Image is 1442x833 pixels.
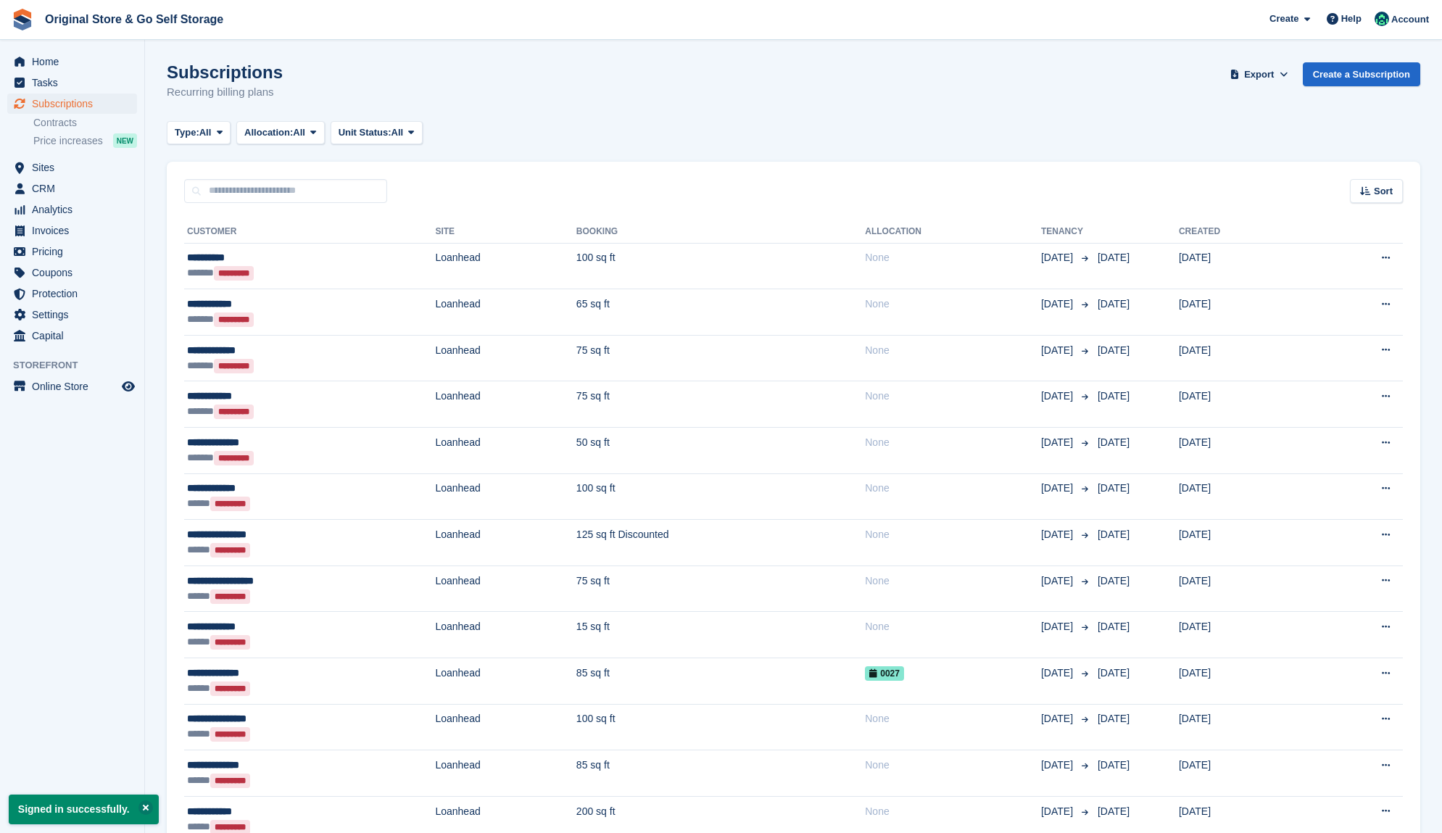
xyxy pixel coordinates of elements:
[576,750,865,797] td: 85 sq ft
[184,220,435,244] th: Customer
[435,220,576,244] th: Site
[167,121,231,145] button: Type: All
[1098,298,1130,310] span: [DATE]
[865,435,1041,450] div: None
[435,428,576,474] td: Loanhead
[1098,575,1130,587] span: [DATE]
[435,243,576,289] td: Loanhead
[1041,389,1076,404] span: [DATE]
[1374,184,1393,199] span: Sort
[576,335,865,381] td: 75 sq ft
[1041,481,1076,496] span: [DATE]
[1179,750,1308,797] td: [DATE]
[1391,12,1429,27] span: Account
[435,750,576,797] td: Loanhead
[33,134,103,148] span: Price increases
[435,381,576,428] td: Loanhead
[244,125,293,140] span: Allocation:
[1098,759,1130,771] span: [DATE]
[1179,473,1308,520] td: [DATE]
[865,220,1041,244] th: Allocation
[435,473,576,520] td: Loanhead
[865,619,1041,634] div: None
[865,573,1041,589] div: None
[1041,527,1076,542] span: [DATE]
[865,804,1041,819] div: None
[32,376,119,397] span: Online Store
[576,381,865,428] td: 75 sq ft
[1041,435,1076,450] span: [DATE]
[865,758,1041,773] div: None
[167,62,283,82] h1: Subscriptions
[331,121,423,145] button: Unit Status: All
[576,473,865,520] td: 100 sq ft
[1098,482,1130,494] span: [DATE]
[576,520,865,566] td: 125 sq ft Discounted
[1179,428,1308,474] td: [DATE]
[32,51,119,72] span: Home
[32,241,119,262] span: Pricing
[435,658,576,705] td: Loanhead
[435,612,576,658] td: Loanhead
[32,178,119,199] span: CRM
[1041,297,1076,312] span: [DATE]
[1179,243,1308,289] td: [DATE]
[7,326,137,346] a: menu
[32,220,119,241] span: Invoices
[39,7,229,31] a: Original Store & Go Self Storage
[167,84,283,101] p: Recurring billing plans
[1041,343,1076,358] span: [DATE]
[865,481,1041,496] div: None
[865,666,904,681] span: 0027
[12,9,33,30] img: stora-icon-8386f47178a22dfd0bd8f6a31ec36ba5ce8667c1dd55bd0f319d3a0aa187defe.svg
[1179,381,1308,428] td: [DATE]
[1041,573,1076,589] span: [DATE]
[435,565,576,612] td: Loanhead
[865,343,1041,358] div: None
[7,178,137,199] a: menu
[339,125,391,140] span: Unit Status:
[236,121,325,145] button: Allocation: All
[32,262,119,283] span: Coupons
[1179,612,1308,658] td: [DATE]
[1098,390,1130,402] span: [DATE]
[1179,220,1308,244] th: Created
[293,125,305,140] span: All
[435,520,576,566] td: Loanhead
[576,612,865,658] td: 15 sq ft
[576,565,865,612] td: 75 sq ft
[1227,62,1291,86] button: Export
[32,199,119,220] span: Analytics
[1041,666,1076,681] span: [DATE]
[7,199,137,220] a: menu
[576,289,865,336] td: 65 sq ft
[7,157,137,178] a: menu
[435,335,576,381] td: Loanhead
[1098,713,1130,724] span: [DATE]
[32,304,119,325] span: Settings
[33,116,137,130] a: Contracts
[13,358,144,373] span: Storefront
[113,133,137,148] div: NEW
[576,704,865,750] td: 100 sq ft
[1269,12,1298,26] span: Create
[7,94,137,114] a: menu
[576,428,865,474] td: 50 sq ft
[33,133,137,149] a: Price increases NEW
[7,376,137,397] a: menu
[865,711,1041,726] div: None
[120,378,137,395] a: Preview store
[7,220,137,241] a: menu
[1244,67,1274,82] span: Export
[1179,335,1308,381] td: [DATE]
[9,795,159,824] p: Signed in successfully.
[7,262,137,283] a: menu
[7,304,137,325] a: menu
[1303,62,1420,86] a: Create a Subscription
[435,704,576,750] td: Loanhead
[199,125,212,140] span: All
[576,658,865,705] td: 85 sq ft
[1098,805,1130,817] span: [DATE]
[1041,250,1076,265] span: [DATE]
[576,220,865,244] th: Booking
